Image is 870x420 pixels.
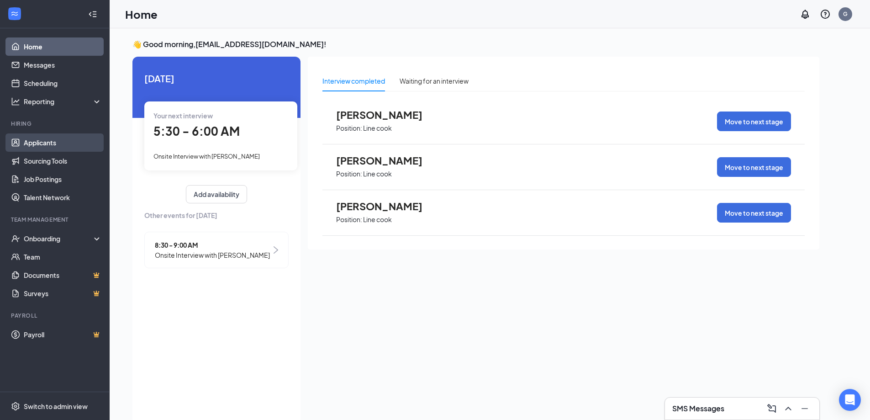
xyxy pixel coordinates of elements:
[672,404,724,414] h3: SMS Messages
[24,74,102,92] a: Scheduling
[363,124,392,133] p: Line cook
[153,123,240,138] span: 5:30 - 6:00 AM
[322,76,385,86] div: Interview completed
[24,37,102,56] a: Home
[155,250,270,260] span: Onsite Interview with [PERSON_NAME]
[11,312,100,319] div: Payroll
[765,401,779,416] button: ComposeMessage
[11,120,100,128] div: Hiring
[24,56,102,74] a: Messages
[132,39,819,49] h3: 👋 Good morning, [EMAIL_ADDRESS][DOMAIN_NAME] !
[781,401,796,416] button: ChevronUp
[400,76,469,86] div: Waiting for an interview
[153,112,213,120] span: Your next interview
[24,133,102,152] a: Applicants
[839,389,861,411] div: Open Intercom Messenger
[24,266,102,284] a: DocumentsCrown
[24,97,102,106] div: Reporting
[88,10,97,19] svg: Collapse
[336,215,362,224] p: Position:
[125,6,158,22] h1: Home
[336,170,362,178] p: Position:
[155,240,270,250] span: 8:30 - 9:00 AM
[336,200,437,212] span: [PERSON_NAME]
[843,10,848,18] div: G
[24,170,102,188] a: Job Postings
[363,170,392,178] p: Line cook
[336,109,437,121] span: [PERSON_NAME]
[800,9,811,20] svg: Notifications
[24,284,102,303] a: SurveysCrown
[153,153,260,160] span: Onsite Interview with [PERSON_NAME]
[783,403,794,414] svg: ChevronUp
[24,402,88,411] div: Switch to admin view
[766,403,777,414] svg: ComposeMessage
[10,9,19,18] svg: WorkstreamLogo
[717,157,791,177] button: Move to next stage
[363,215,392,224] p: Line cook
[24,325,102,344] a: PayrollCrown
[797,401,812,416] button: Minimize
[24,234,94,243] div: Onboarding
[11,234,20,243] svg: UserCheck
[336,124,362,133] p: Position:
[799,403,810,414] svg: Minimize
[24,188,102,207] a: Talent Network
[144,71,289,85] span: [DATE]
[144,210,289,220] span: Other events for [DATE]
[11,216,100,223] div: Team Management
[820,9,831,20] svg: QuestionInfo
[24,248,102,266] a: Team
[717,112,791,131] button: Move to next stage
[11,402,20,411] svg: Settings
[24,152,102,170] a: Sourcing Tools
[186,185,247,203] button: Add availability
[11,97,20,106] svg: Analysis
[717,203,791,223] button: Move to next stage
[336,154,437,166] span: [PERSON_NAME]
